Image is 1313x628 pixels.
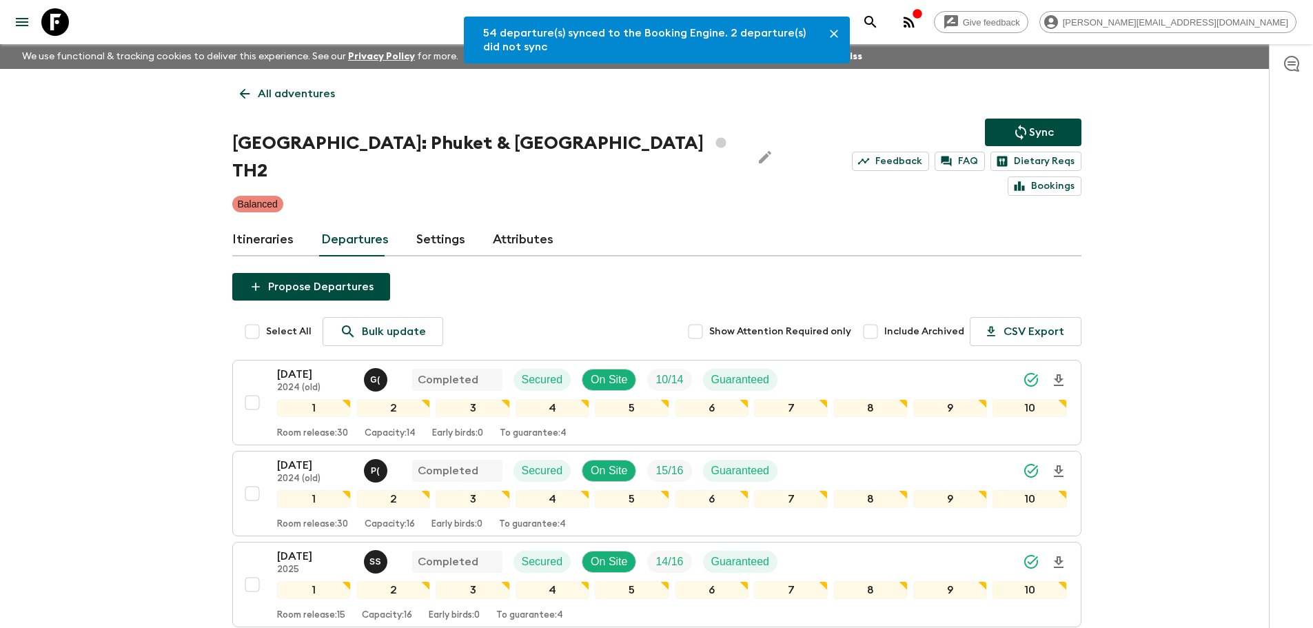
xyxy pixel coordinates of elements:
a: Feedback [852,152,929,171]
div: 8 [833,399,907,417]
div: 2 [356,399,430,417]
p: 14 / 16 [655,554,683,570]
p: On Site [591,554,627,570]
div: 7 [754,399,828,417]
p: Room release: 15 [277,610,345,621]
p: 2024 (old) [277,474,353,485]
a: Departures [321,223,389,256]
div: 54 departure(s) synced to the Booking Engine. 2 departure(s) did not sync [483,21,813,59]
div: 3 [436,581,509,599]
p: Secured [522,372,563,388]
p: Early birds: 0 [432,428,483,439]
div: 5 [595,581,669,599]
p: To guarantee: 4 [496,610,563,621]
div: 10 [993,399,1066,417]
p: Guaranteed [711,463,770,479]
p: [DATE] [277,366,353,383]
div: Trip Fill [647,369,691,391]
p: 2024 (old) [277,383,353,394]
button: CSV Export [970,317,1081,346]
a: Bookings [1008,176,1081,196]
a: Bulk update [323,317,443,346]
div: 9 [913,490,987,508]
div: On Site [582,369,636,391]
p: On Site [591,463,627,479]
div: On Site [582,551,636,573]
div: On Site [582,460,636,482]
p: Early birds: 0 [431,519,482,530]
p: To guarantee: 4 [499,519,566,530]
p: Completed [418,463,478,479]
div: 10 [993,490,1066,508]
svg: Synced Successfully [1023,463,1039,479]
div: 6 [675,399,749,417]
div: [PERSON_NAME][EMAIL_ADDRESS][DOMAIN_NAME] [1039,11,1296,33]
span: Sasivimol Suksamai [364,554,390,565]
span: Show Attention Required only [709,325,851,338]
button: search adventures [857,8,884,36]
button: [DATE]2024 (old)Pooky (Thanaphan) KerdyooCompletedSecuredOn SiteTrip FillGuaranteed12345678910Roo... [232,451,1081,536]
span: Select All [266,325,312,338]
button: Sync adventure departures to the booking engine [985,119,1081,146]
p: We use functional & tracking cookies to deliver this experience. See our for more. [17,44,464,69]
div: 4 [516,399,589,417]
div: 8 [833,490,907,508]
div: Trip Fill [647,551,691,573]
button: [DATE]2024 (old)Gong (Anon) RatanaphaisalCompletedSecuredOn SiteTrip FillGuaranteed12345678910Roo... [232,360,1081,445]
div: 4 [516,581,589,599]
div: 9 [913,581,987,599]
p: 15 / 16 [655,463,683,479]
div: Secured [513,460,571,482]
p: Guaranteed [711,554,770,570]
a: Settings [416,223,465,256]
div: 3 [436,399,509,417]
a: All adventures [232,80,343,108]
p: Capacity: 14 [365,428,416,439]
p: Balanced [238,197,278,211]
div: 6 [675,581,749,599]
a: Attributes [493,223,553,256]
p: Room release: 30 [277,428,348,439]
div: 5 [595,399,669,417]
a: Privacy Policy [348,52,415,61]
svg: Synced Successfully [1023,372,1039,388]
a: FAQ [935,152,985,171]
div: 3 [436,490,509,508]
span: Gong (Anon) Ratanaphaisal [364,372,390,383]
div: 10 [993,581,1066,599]
p: Secured [522,463,563,479]
button: Propose Departures [232,273,390,301]
div: 8 [833,581,907,599]
p: Guaranteed [711,372,770,388]
div: 1 [277,490,351,508]
svg: Synced Successfully [1023,554,1039,570]
p: Room release: 30 [277,519,348,530]
div: 9 [913,399,987,417]
div: 2 [356,581,430,599]
div: 7 [754,490,828,508]
span: Give feedback [955,17,1028,28]
p: [DATE] [277,457,353,474]
p: 2025 [277,565,353,576]
div: 4 [516,490,589,508]
button: menu [8,8,36,36]
p: To guarantee: 4 [500,428,567,439]
div: Trip Fill [647,460,691,482]
svg: Download Onboarding [1050,463,1067,480]
p: All adventures [258,85,335,102]
a: Dietary Reqs [990,152,1081,171]
div: 1 [277,399,351,417]
span: [PERSON_NAME][EMAIL_ADDRESS][DOMAIN_NAME] [1055,17,1296,28]
p: Capacity: 16 [362,610,412,621]
p: On Site [591,372,627,388]
button: Close [824,23,844,44]
a: Itineraries [232,223,294,256]
p: Secured [522,554,563,570]
button: Edit Adventure Title [751,130,779,185]
p: Completed [418,554,478,570]
svg: Download Onboarding [1050,554,1067,571]
p: 10 / 14 [655,372,683,388]
div: 2 [356,490,430,508]
span: Include Archived [884,325,964,338]
svg: Download Onboarding [1050,372,1067,389]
